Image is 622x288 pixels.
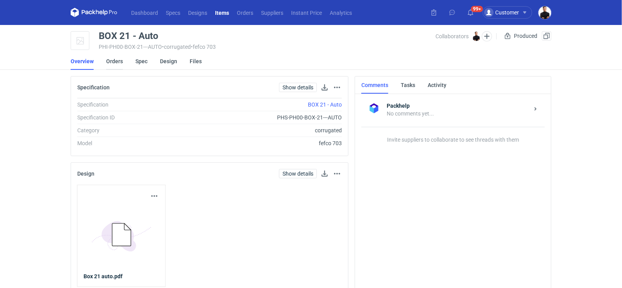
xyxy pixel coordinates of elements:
[77,171,94,177] h2: Design
[77,139,183,147] div: Model
[464,6,477,19] button: 99+
[99,31,158,41] div: BOX 21 - Auto
[361,127,545,143] p: Invite suppliers to collaborate to see threads with them
[191,44,216,50] span: • fefco 703
[77,101,183,108] div: Specification
[320,83,329,92] button: Download specification
[84,273,159,281] a: Box 21 auto.pdf
[503,31,539,41] div: Produced
[472,32,481,41] img: Tomasz Kubiak
[150,192,159,201] button: Actions
[368,102,380,115] img: Packhelp
[401,76,415,94] a: Tasks
[84,274,123,280] strong: Box 21 auto.pdf
[233,8,257,17] a: Orders
[279,83,317,92] a: Show details
[387,110,529,117] div: No comments yet...
[308,101,342,108] a: BOX 21 - Auto
[257,8,287,17] a: Suppliers
[183,126,342,134] div: corrugated
[77,114,183,121] div: Specification ID
[162,8,184,17] a: Specs
[106,53,123,70] a: Orders
[542,31,551,41] button: Duplicate Item
[435,33,469,39] span: Collaborators
[71,8,117,17] svg: Packhelp Pro
[184,8,211,17] a: Designs
[483,6,538,19] button: Customer
[211,8,233,17] a: Items
[326,8,356,17] a: Analytics
[99,44,435,50] div: PHI-PH00-BOX-21---AUTO
[387,102,529,110] strong: Packhelp
[279,169,317,178] a: Show details
[183,114,342,121] div: PHS-PH00-BOX-21---AUTO
[428,76,446,94] a: Activity
[482,31,492,41] button: Edit collaborators
[332,83,342,92] button: Actions
[320,169,329,178] button: Download design
[190,53,202,70] a: Files
[361,76,388,94] a: Comments
[160,53,177,70] a: Design
[484,8,519,17] div: Customer
[183,139,342,147] div: fefco 703
[77,84,110,91] h2: Specification
[135,53,148,70] a: Spec
[287,8,326,17] a: Instant Price
[332,169,342,178] button: Actions
[538,6,551,19] img: Tomasz Kubiak
[77,126,183,134] div: Category
[162,44,191,50] span: • corrugated
[71,53,94,70] a: Overview
[127,8,162,17] a: Dashboard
